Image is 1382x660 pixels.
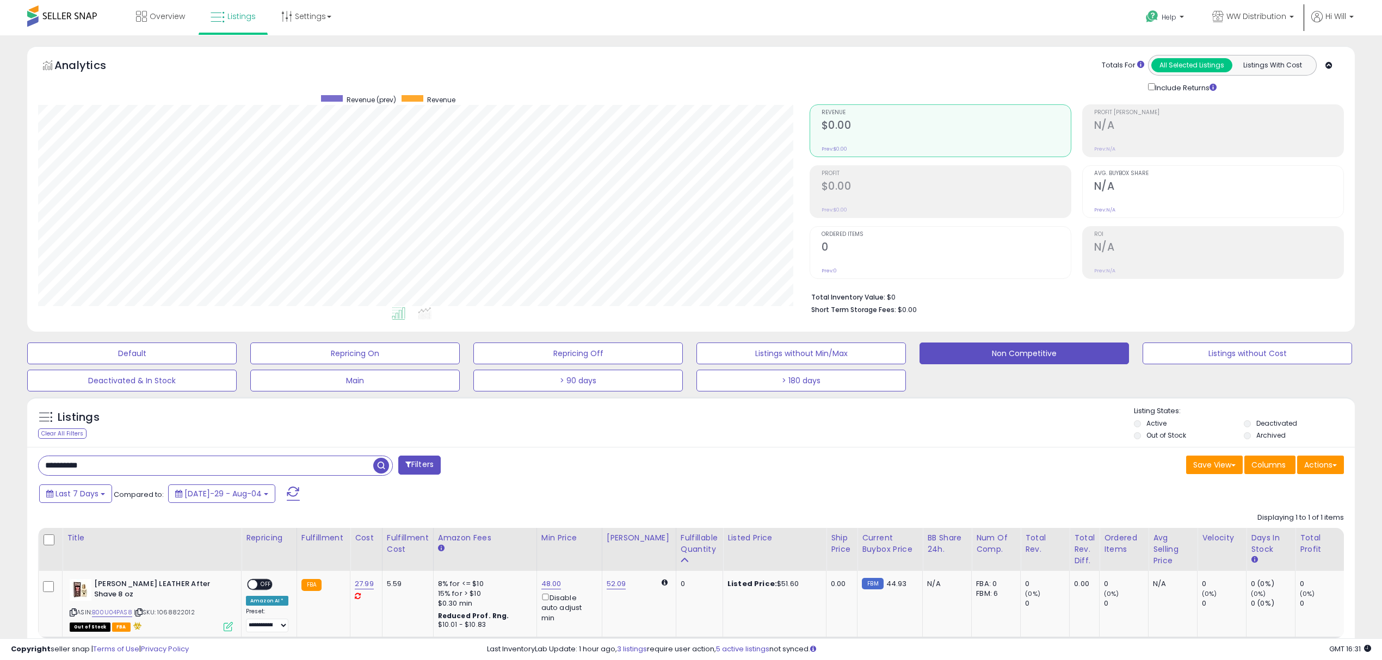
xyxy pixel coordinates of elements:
button: Listings With Cost [1232,58,1313,72]
img: 516eCkPo6JL._SL40_.jpg [70,579,91,601]
li: $0 [811,290,1336,303]
button: Repricing On [250,343,460,364]
div: $10.01 - $10.83 [438,620,528,630]
small: FBM [862,578,883,589]
div: seller snap | | [11,644,189,655]
label: Deactivated [1256,419,1297,428]
h5: Analytics [54,58,127,76]
div: 0 [1300,579,1344,589]
div: [PERSON_NAME] [607,532,671,544]
small: Prev: $0.00 [822,146,847,152]
a: B00U04PAS8 [92,608,132,617]
span: Ordered Items [822,232,1071,238]
small: Prev: 0 [822,267,837,274]
div: Include Returns [1140,81,1230,94]
button: Actions [1297,456,1344,474]
div: Velocity [1202,532,1242,544]
div: 0 (0%) [1251,579,1295,589]
div: 8% for <= $10 [438,579,528,589]
span: 44.93 [886,578,907,589]
div: 0 [1104,599,1148,608]
a: Privacy Policy [141,644,189,654]
h5: Listings [58,410,100,425]
div: Totals For [1102,60,1144,71]
div: Clear All Filters [38,428,87,439]
div: Repricing [246,532,292,544]
small: (0%) [1251,589,1266,598]
div: Fulfillable Quantity [681,532,718,555]
i: Get Help [1145,10,1159,23]
div: Title [67,532,237,544]
button: Last 7 Days [39,484,112,503]
h2: N/A [1094,180,1343,195]
div: Amazon Fees [438,532,532,544]
i: hazardous material [131,622,142,630]
strong: Copyright [11,644,51,654]
a: 48.00 [541,578,562,589]
button: Non Competitive [920,343,1129,364]
div: Min Price [541,532,597,544]
b: Total Inventory Value: [811,292,885,302]
small: Prev: N/A [1094,146,1115,152]
small: FBA [301,579,322,591]
span: $0.00 [898,304,917,315]
span: 2025-08-13 16:31 GMT [1329,644,1371,654]
div: 15% for > $10 [438,589,528,599]
div: Listed Price [727,532,822,544]
p: Listing States: [1134,406,1355,416]
button: Listings without Cost [1143,343,1352,364]
small: (0%) [1025,589,1040,598]
div: N/A [1153,579,1189,589]
h2: N/A [1094,241,1343,256]
span: | SKU: 1068822012 [134,608,195,617]
div: Current Buybox Price [862,532,918,555]
small: Amazon Fees. [438,544,445,553]
small: (0%) [1202,589,1217,598]
label: Out of Stock [1146,431,1186,440]
button: Deactivated & In Stock [27,370,237,391]
div: Total Profit [1300,532,1340,555]
div: 0 [1104,579,1148,589]
div: Fulfillment [301,532,346,544]
div: $51.60 [727,579,818,589]
a: 52.09 [607,578,626,589]
span: ROI [1094,232,1343,238]
a: 3 listings [617,644,647,654]
div: 0 [1202,579,1246,589]
button: Listings without Min/Max [696,343,906,364]
div: Preset: [246,608,288,632]
b: Listed Price: [727,578,777,589]
div: FBA: 0 [976,579,1012,589]
div: FBM: 6 [976,589,1012,599]
span: Avg. Buybox Share [1094,171,1343,177]
small: Prev: $0.00 [822,207,847,213]
a: 5 active listings [716,644,769,654]
span: Columns [1251,459,1286,470]
div: ASIN: [70,579,233,630]
button: All Selected Listings [1151,58,1232,72]
span: Compared to: [114,489,164,500]
span: Last 7 Days [55,488,98,499]
div: Days In Stock [1251,532,1291,555]
div: Cost [355,532,378,544]
a: 27.99 [355,578,374,589]
span: Listings [227,11,256,22]
span: WW Distribution [1226,11,1286,22]
span: Revenue (prev) [347,95,396,104]
a: Terms of Use [93,644,139,654]
span: Profit [822,171,1071,177]
button: > 90 days [473,370,683,391]
div: Total Rev. [1025,532,1065,555]
div: Displaying 1 to 1 of 1 items [1257,513,1344,523]
small: (0%) [1300,589,1315,598]
button: Main [250,370,460,391]
button: Filters [398,456,441,475]
span: OFF [257,580,275,589]
small: Prev: N/A [1094,207,1115,213]
button: > 180 days [696,370,906,391]
div: Total Rev. Diff. [1074,532,1095,566]
div: 0 [1202,599,1246,608]
div: 0 [1300,599,1344,608]
button: Default [27,343,237,364]
div: Ship Price [831,532,853,555]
